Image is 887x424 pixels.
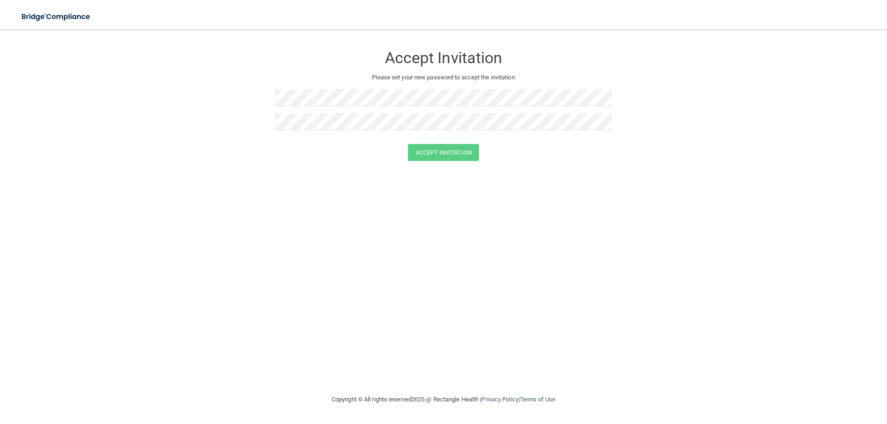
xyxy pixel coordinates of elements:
a: Privacy Policy [481,396,518,403]
button: Accept Invitation [408,144,479,161]
img: bridge_compliance_login_screen.278c3ca4.svg [14,7,99,26]
p: Please set your new password to accept the invitation [282,72,605,83]
h3: Accept Invitation [275,49,612,66]
a: Terms of Use [520,396,555,403]
div: Copyright © All rights reserved 2025 @ Rectangle Health | | [275,385,612,414]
